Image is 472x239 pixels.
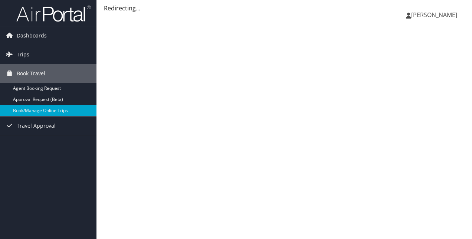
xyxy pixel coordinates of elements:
a: [PERSON_NAME] [406,4,465,26]
span: Dashboards [17,26,47,45]
span: Travel Approval [17,117,56,135]
span: [PERSON_NAME] [411,11,457,19]
span: Book Travel [17,64,45,83]
img: airportal-logo.png [16,5,91,22]
div: Redirecting... [104,4,465,13]
span: Trips [17,45,29,64]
